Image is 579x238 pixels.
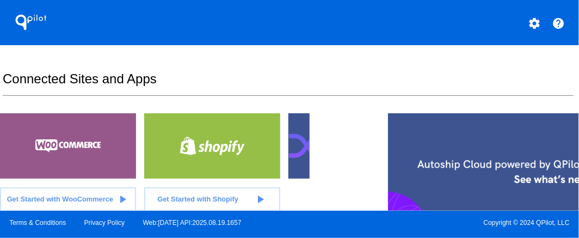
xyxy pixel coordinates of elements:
h1: QPilot [9,11,53,33]
h2: Connected Sites and Apps [3,71,574,96]
a: Terms & Conditions [9,219,66,227]
mat-icon: help [552,17,565,30]
span: Copyright © 2024 QPilot, LLC [299,219,570,227]
a: Privacy Policy [84,219,125,227]
a: Get Started with Shopify [144,187,280,211]
mat-icon: play_arrow [254,193,267,206]
span: Get Started with Shopify [157,195,238,203]
mat-icon: settings [528,17,541,30]
span: Get Started with WooCommerce [7,195,113,203]
mat-icon: play_arrow [116,193,129,206]
a: Web:[DATE] API:2025.08.19.1657 [143,219,242,227]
